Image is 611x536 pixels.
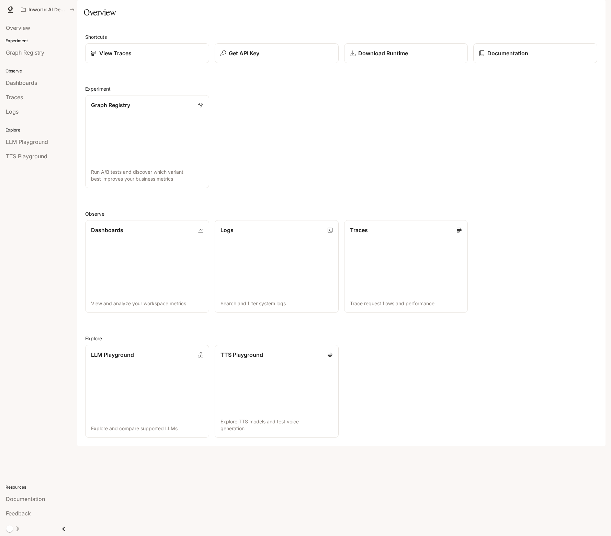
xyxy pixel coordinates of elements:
a: Documentation [473,43,597,63]
h2: Shortcuts [85,33,597,41]
p: Graph Registry [91,101,130,109]
button: All workspaces [18,3,78,16]
a: DashboardsView and analyze your workspace metrics [85,220,209,313]
a: LogsSearch and filter system logs [215,220,339,313]
a: Download Runtime [344,43,468,63]
p: Download Runtime [358,49,408,57]
p: Logs [220,226,234,234]
p: Dashboards [91,226,123,234]
p: TTS Playground [220,351,263,359]
p: Search and filter system logs [220,300,333,307]
p: Run A/B tests and discover which variant best improves your business metrics [91,169,203,182]
h2: Explore [85,335,597,342]
p: View and analyze your workspace metrics [91,300,203,307]
a: View Traces [85,43,209,63]
h2: Observe [85,210,597,217]
p: Explore TTS models and test voice generation [220,418,333,432]
a: TTS PlaygroundExplore TTS models and test voice generation [215,345,339,438]
p: Documentation [487,49,528,57]
p: LLM Playground [91,351,134,359]
a: Graph RegistryRun A/B tests and discover which variant best improves your business metrics [85,95,209,188]
a: LLM PlaygroundExplore and compare supported LLMs [85,345,209,438]
p: Inworld AI Demos [29,7,67,13]
p: Explore and compare supported LLMs [91,425,203,432]
button: Get API Key [215,43,339,63]
p: Trace request flows and performance [350,300,462,307]
p: View Traces [99,49,132,57]
p: Get API Key [229,49,259,57]
a: TracesTrace request flows and performance [344,220,468,313]
h1: Overview [84,5,116,19]
p: Traces [350,226,368,234]
h2: Experiment [85,85,597,92]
